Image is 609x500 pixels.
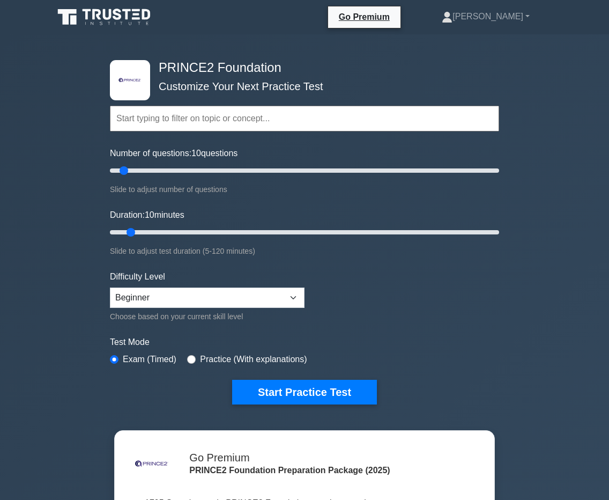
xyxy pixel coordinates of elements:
[110,270,165,283] label: Difficulty Level
[110,209,184,222] label: Duration: minutes
[110,183,499,196] div: Slide to adjust number of questions
[332,10,396,24] a: Go Premium
[110,336,499,349] label: Test Mode
[110,147,237,160] label: Number of questions: questions
[110,245,499,258] div: Slide to adjust test duration (5-120 minutes)
[416,6,555,27] a: [PERSON_NAME]
[123,353,176,366] label: Exam (Timed)
[145,210,154,219] span: 10
[191,149,201,158] span: 10
[154,60,447,76] h4: PRINCE2 Foundation
[200,353,307,366] label: Practice (With explanations)
[110,106,499,131] input: Start typing to filter on topic or concept...
[232,380,377,405] button: Start Practice Test
[110,310,304,323] div: Choose based on your current skill level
